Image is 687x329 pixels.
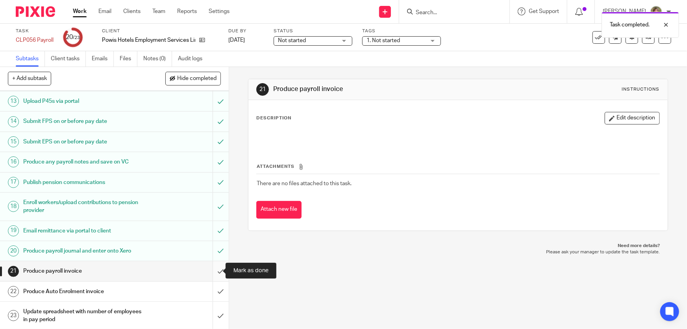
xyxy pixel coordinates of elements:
h1: Produce Auto Enrolment invoice [23,286,144,297]
div: 21 [256,83,269,96]
div: 15 [8,136,19,147]
div: 20 [66,33,80,42]
span: Hide completed [177,76,217,82]
a: Team [152,7,165,15]
span: Attachments [257,164,294,169]
button: + Add subtask [8,72,51,85]
div: 13 [8,96,19,107]
a: Settings [209,7,230,15]
h1: Enroll workers/upload contributions to pension provider [23,197,144,217]
label: Client [102,28,219,34]
div: 18 [8,201,19,212]
a: Clients [123,7,141,15]
h1: Produce payroll invoice [23,265,144,277]
div: 22 [8,286,19,297]
a: Reports [177,7,197,15]
label: Status [274,28,352,34]
h1: Produce payroll journal and enter onto Xero [23,245,144,257]
button: Hide completed [165,72,221,85]
a: Notes (0) [143,51,172,67]
a: Email [98,7,111,15]
span: [DATE] [228,37,245,43]
a: Audit logs [178,51,208,67]
span: 1. Not started [367,38,400,43]
a: Emails [92,51,114,67]
h1: Update spreadsheet with number of employees in pay period [23,306,144,326]
a: Client tasks [51,51,86,67]
h1: Produce any payroll notes and save on VC [23,156,144,168]
h1: Submit EPS on or before pay date [23,136,144,148]
h1: Publish pension communications [23,177,144,188]
h1: Upload P45s via portal [23,95,144,107]
a: Work [73,7,87,15]
p: Please ask your manager to update the task template. [256,249,660,255]
p: Description [256,115,291,121]
label: Due by [228,28,264,34]
span: Not started [278,38,306,43]
h1: Produce payroll invoice [273,85,475,93]
small: /23 [73,35,80,40]
p: Need more details? [256,243,660,249]
div: CLP056 Payroll [16,36,54,44]
button: Attach new file [256,201,302,219]
button: Edit description [605,112,660,125]
div: 17 [8,177,19,188]
img: High%20Res%20Andrew%20Price%20Accountants_Poppy%20Jakes%20photography-1142.jpg [650,6,663,18]
h1: Submit FPS on or before pay date [23,115,144,127]
div: 20 [8,245,19,257]
div: 14 [8,116,19,127]
div: 19 [8,225,19,236]
div: 16 [8,156,19,167]
a: Files [120,51,137,67]
label: Task [16,28,54,34]
h1: Email remittance via portal to client [23,225,144,237]
div: Instructions [622,86,660,93]
img: Pixie [16,6,55,17]
div: 21 [8,266,19,277]
span: There are no files attached to this task. [257,181,352,186]
p: Task completed. [610,21,650,29]
p: Powis Hotels Employment Services Limited [102,36,195,44]
a: Subtasks [16,51,45,67]
div: 23 [8,310,19,321]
